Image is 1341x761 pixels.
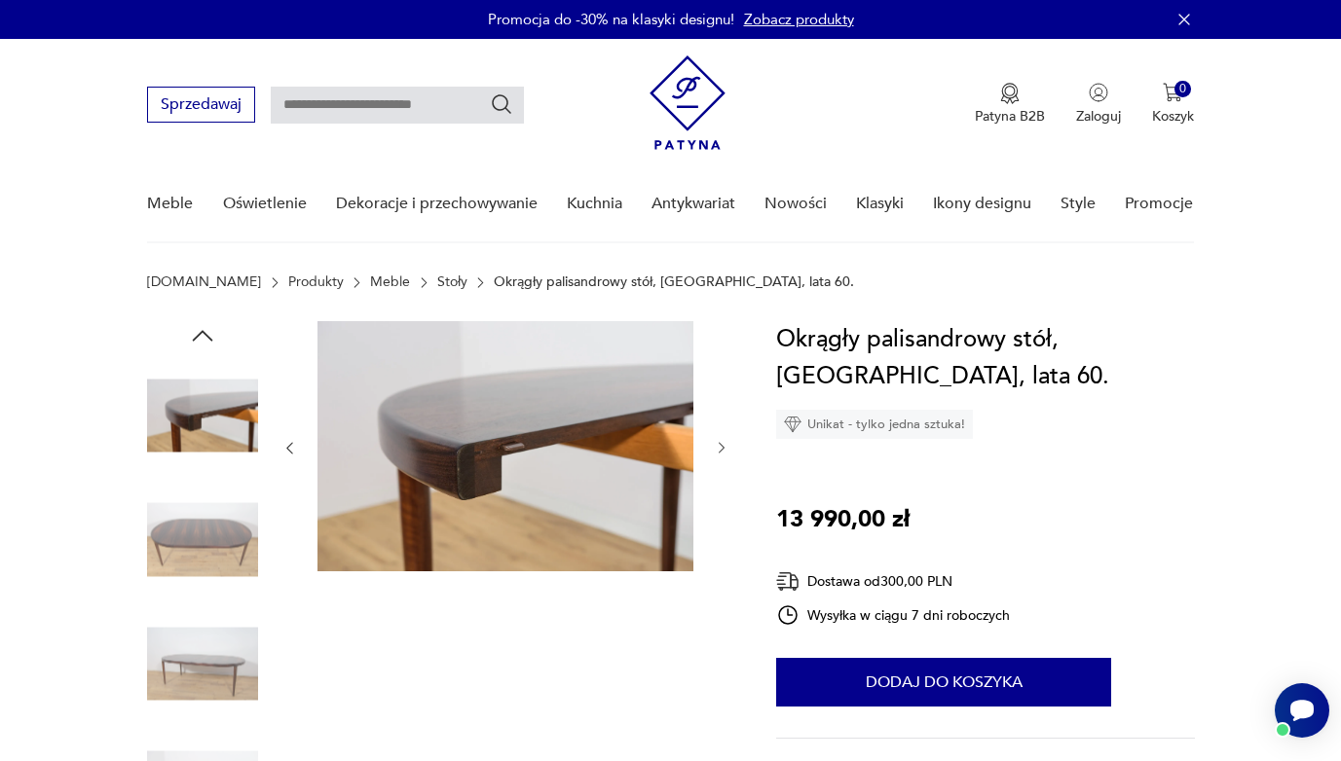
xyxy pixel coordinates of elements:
img: Ikonka użytkownika [1089,83,1108,102]
button: Szukaj [490,92,513,116]
div: Unikat - tylko jedna sztuka! [776,410,973,439]
button: Dodaj do koszyka [776,658,1111,707]
a: Meble [370,274,410,290]
img: Zdjęcie produktu Okrągły palisandrowy stół, Dania, lata 60. [147,360,258,471]
button: Zaloguj [1076,83,1121,126]
a: Nowości [764,166,827,241]
img: Zdjęcie produktu Okrągły palisandrowy stół, Dania, lata 60. [147,485,258,596]
button: Patyna B2B [975,83,1045,126]
p: Zaloguj [1076,107,1121,126]
img: Zdjęcie produktu Okrągły palisandrowy stół, Dania, lata 60. [147,608,258,719]
a: Zobacz produkty [744,10,854,29]
a: Promocje [1125,166,1193,241]
a: Ikona medaluPatyna B2B [975,83,1045,126]
img: Ikona koszyka [1163,83,1182,102]
a: Sprzedawaj [147,99,255,113]
a: Ikony designu [933,166,1031,241]
a: Kuchnia [567,166,622,241]
img: Ikona diamentu [784,416,801,433]
a: Style [1061,166,1096,241]
p: Promocja do -30% na klasyki designu! [488,10,734,29]
div: Dostawa od 300,00 PLN [776,569,1010,594]
img: Ikona dostawy [776,569,800,594]
div: Wysyłka w ciągu 7 dni roboczych [776,603,1010,627]
div: 0 [1174,81,1191,97]
a: Dekoracje i przechowywanie [336,166,538,241]
img: Ikona medalu [1000,83,1020,104]
img: Patyna - sklep z meblami i dekoracjami vintage [650,55,726,150]
img: Zdjęcie produktu Okrągły palisandrowy stół, Dania, lata 60. [317,321,693,571]
iframe: Smartsupp widget button [1275,683,1329,738]
button: 0Koszyk [1152,83,1194,126]
a: Antykwariat [652,166,735,241]
p: Okrągły palisandrowy stół, [GEOGRAPHIC_DATA], lata 60. [494,274,854,290]
a: Meble [147,166,193,241]
p: 13 990,00 zł [776,501,910,538]
button: Sprzedawaj [147,87,255,123]
a: Oświetlenie [223,166,307,241]
a: [DOMAIN_NAME] [147,274,261,290]
h1: Okrągły palisandrowy stół, [GEOGRAPHIC_DATA], lata 60. [776,321,1195,395]
a: Stoły [437,274,467,290]
p: Patyna B2B [975,107,1045,126]
a: Produkty [288,274,344,290]
p: Koszyk [1152,107,1194,126]
a: Klasyki [856,166,904,241]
